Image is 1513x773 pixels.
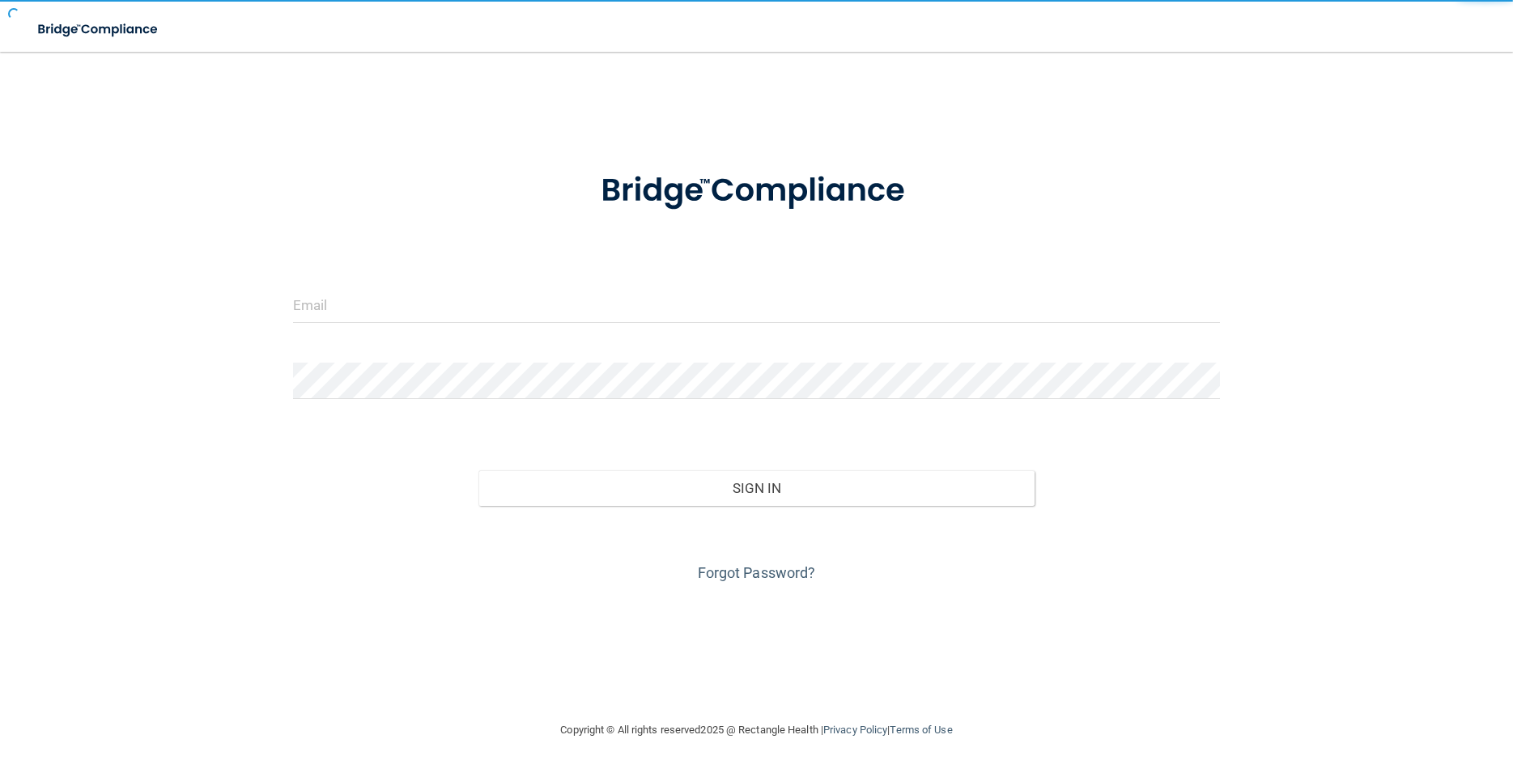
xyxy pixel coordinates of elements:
a: Forgot Password? [698,564,816,581]
img: bridge_compliance_login_screen.278c3ca4.svg [567,149,945,233]
input: Email [293,287,1220,323]
div: Copyright © All rights reserved 2025 @ Rectangle Health | | [461,704,1052,756]
a: Privacy Policy [823,724,887,736]
img: bridge_compliance_login_screen.278c3ca4.svg [24,13,173,46]
a: Terms of Use [890,724,952,736]
button: Sign In [478,470,1035,506]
